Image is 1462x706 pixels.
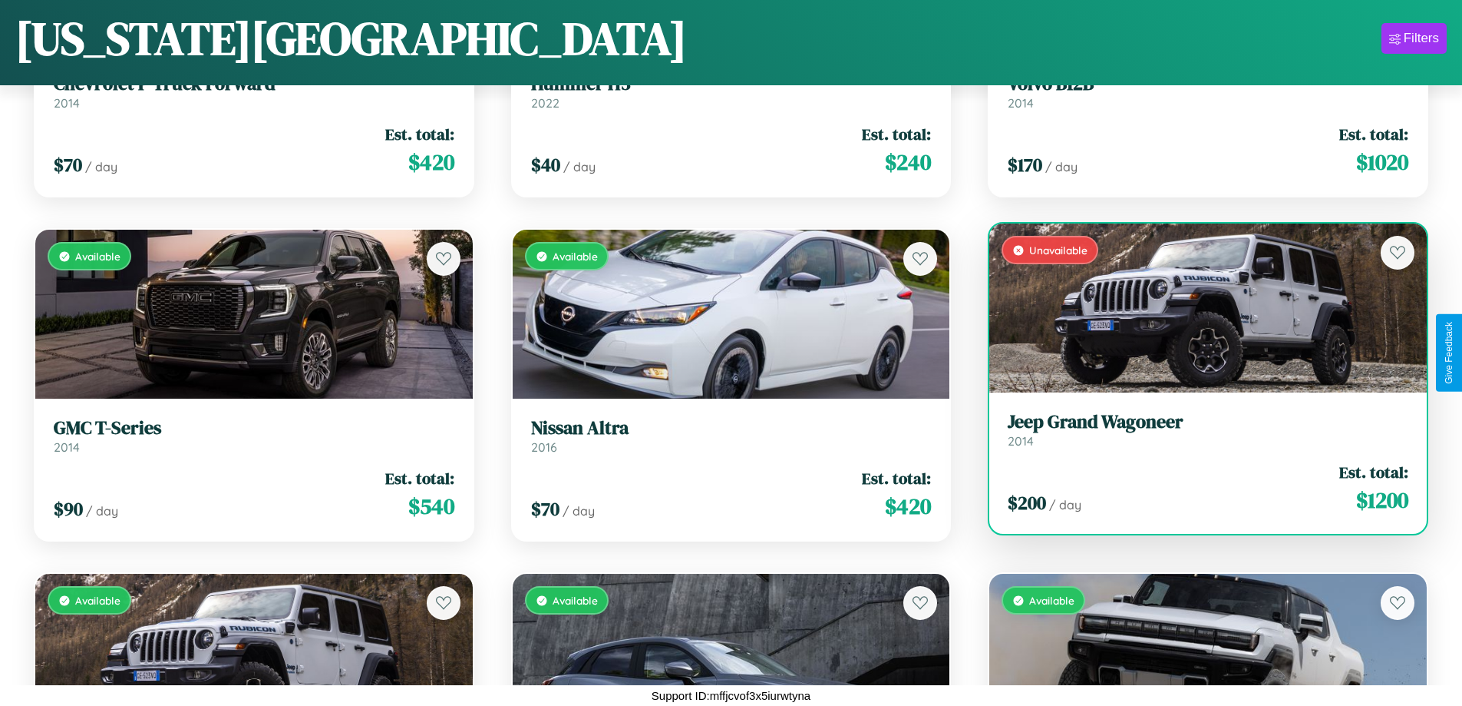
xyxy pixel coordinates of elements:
[553,250,598,263] span: Available
[862,467,931,489] span: Est. total:
[385,123,454,145] span: Est. total:
[563,503,595,519] span: / day
[54,73,454,95] h3: Chevrolet P Truck Forward
[885,147,931,177] span: $ 240
[1444,322,1454,384] div: Give Feedback
[531,439,557,455] span: 2016
[86,503,118,519] span: / day
[1008,73,1408,111] a: Volvo B12B2014
[75,594,120,607] span: Available
[54,73,454,111] a: Chevrolet P Truck Forward2014
[54,439,80,455] span: 2014
[1008,411,1408,449] a: Jeep Grand Wagoneer2014
[531,496,559,522] span: $ 70
[85,159,117,174] span: / day
[1049,497,1081,512] span: / day
[531,95,559,111] span: 2022
[885,491,931,522] span: $ 420
[1339,123,1408,145] span: Est. total:
[862,123,931,145] span: Est. total:
[563,159,596,174] span: / day
[1008,95,1034,111] span: 2014
[54,95,80,111] span: 2014
[1356,485,1408,515] span: $ 1200
[1029,244,1087,257] span: Unavailable
[1008,490,1046,515] span: $ 200
[531,73,932,111] a: Hummer H32022
[385,467,454,489] span: Est. total:
[54,417,454,439] h3: GMC T-Series
[1404,31,1439,46] div: Filters
[408,147,454,177] span: $ 420
[1008,411,1408,433] h3: Jeep Grand Wagoneer
[15,7,687,70] h1: [US_STATE][GEOGRAPHIC_DATA]
[1008,433,1034,449] span: 2014
[531,417,932,455] a: Nissan Altra2016
[531,417,932,439] h3: Nissan Altra
[652,685,810,706] p: Support ID: mffjcvof3x5iurwtyna
[1339,461,1408,483] span: Est. total:
[54,152,82,177] span: $ 70
[1356,147,1408,177] span: $ 1020
[1381,23,1447,54] button: Filters
[54,417,454,455] a: GMC T-Series2014
[75,250,120,263] span: Available
[531,152,560,177] span: $ 40
[1008,152,1042,177] span: $ 170
[54,496,83,522] span: $ 90
[408,491,454,522] span: $ 540
[1029,594,1074,607] span: Available
[1045,159,1078,174] span: / day
[553,594,598,607] span: Available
